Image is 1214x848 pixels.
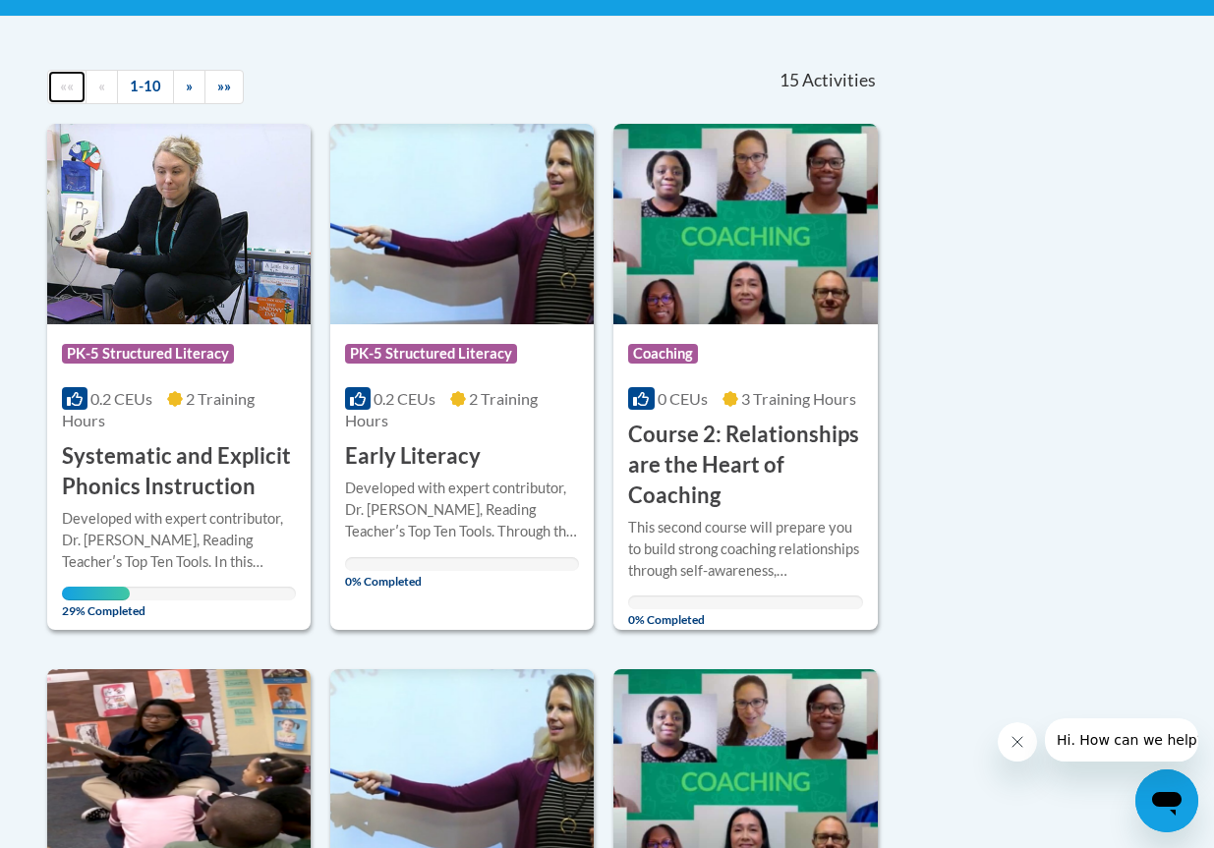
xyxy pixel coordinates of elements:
span: Coaching [628,344,698,364]
span: 0.2 CEUs [374,389,435,408]
span: 0 CEUs [658,389,708,408]
div: Developed with expert contributor, Dr. [PERSON_NAME], Reading Teacherʹs Top Ten Tools. Through th... [345,478,579,542]
a: Course LogoPK-5 Structured Literacy0.2 CEUs2 Training Hours Systematic and Explicit Phonics Instr... [47,124,311,630]
a: Next [173,70,205,104]
span: Activities [802,70,876,91]
span: » [186,78,193,94]
span: 3 Training Hours [741,389,856,408]
a: Course LogoCoaching0 CEUs3 Training Hours Course 2: Relationships are the Heart of CoachingThis s... [613,124,877,630]
span: «« [60,78,74,94]
iframe: Close message [998,722,1037,762]
a: Previous [86,70,118,104]
iframe: Message from company [1045,718,1198,762]
div: Your progress [62,587,130,600]
span: PK-5 Structured Literacy [62,344,234,364]
span: Hi. How can we help? [12,14,159,29]
img: Course Logo [613,124,877,324]
h3: Course 2: Relationships are the Heart of Coaching [628,420,862,510]
span: 15 [780,70,799,91]
div: Developed with expert contributor, Dr. [PERSON_NAME], Reading Teacherʹs Top Ten Tools. In this co... [62,508,296,573]
a: Course LogoPK-5 Structured Literacy0.2 CEUs2 Training Hours Early LiteracyDeveloped with expert c... [330,124,594,630]
span: PK-5 Structured Literacy [345,344,517,364]
span: »» [217,78,231,94]
h3: Early Literacy [345,441,481,472]
img: Course Logo [47,124,311,324]
img: Course Logo [330,124,594,324]
span: 0.2 CEUs [90,389,152,408]
a: Begining [47,70,87,104]
span: « [98,78,105,94]
a: 1-10 [117,70,174,104]
h3: Systematic and Explicit Phonics Instruction [62,441,296,502]
span: 29% Completed [62,587,130,618]
div: This second course will prepare you to build strong coaching relationships through self-awareness... [628,517,862,582]
a: End [204,70,244,104]
iframe: Button to launch messaging window [1135,769,1198,832]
